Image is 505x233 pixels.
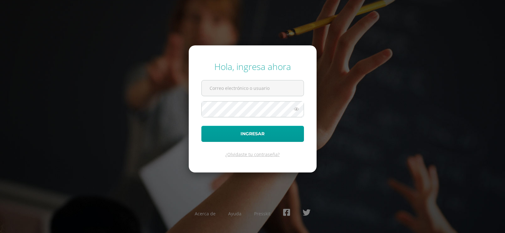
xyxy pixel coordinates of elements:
a: Presskit [254,211,270,217]
input: Correo electrónico o usuario [202,80,304,96]
button: Ingresar [201,126,304,142]
a: Acerca de [195,211,216,217]
a: Ayuda [228,211,241,217]
a: ¿Olvidaste tu contraseña? [225,151,280,157]
div: Hola, ingresa ahora [201,61,304,73]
